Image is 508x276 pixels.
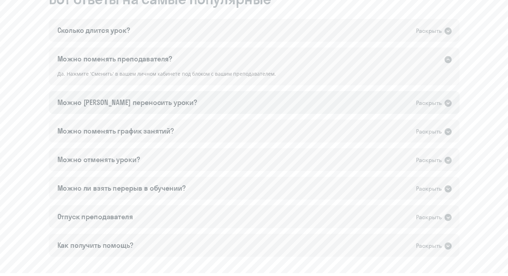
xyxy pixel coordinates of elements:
[57,155,140,165] div: Можно отменять уроки?
[57,126,174,136] div: Можно поменять график занятий?
[416,241,442,250] div: Раскрыть
[416,156,442,165] div: Раскрыть
[57,240,133,250] div: Как получить помощь?
[416,184,442,193] div: Раскрыть
[416,99,442,107] div: Раскрыть
[416,213,442,222] div: Раскрыть
[57,183,186,193] div: Можно ли взять перерыв в обучении?
[57,97,197,107] div: Можно [PERSON_NAME] переносить уроки?
[57,212,133,222] div: Отпуск преподавателя
[57,54,173,64] div: Можно поменять преподавателя?
[57,25,130,35] div: Сколько длится урок?
[49,70,460,85] div: Да. Нажмите 'Сменить' в вашем личном кабинете под блоком с вашим преподавателем.
[416,26,442,35] div: Раскрыть
[416,127,442,136] div: Раскрыть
